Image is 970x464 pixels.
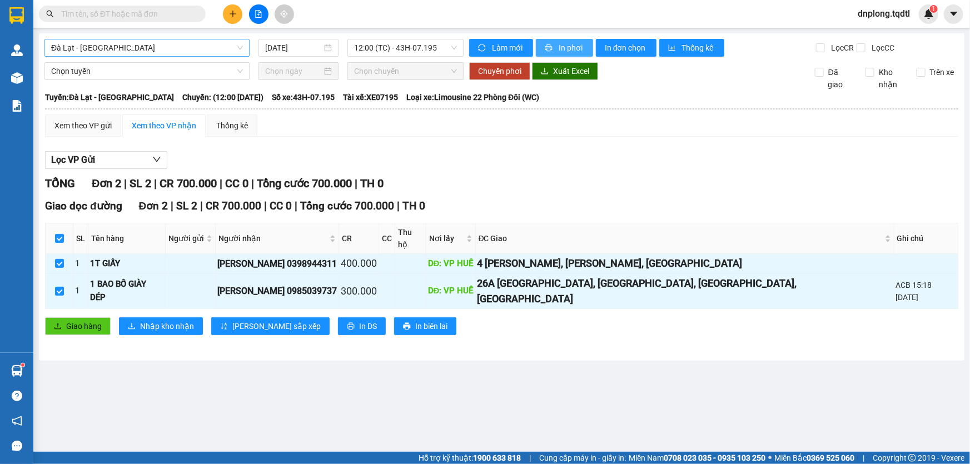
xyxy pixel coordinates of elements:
[160,177,217,190] span: CR 700.000
[11,72,23,84] img: warehouse-icon
[255,10,262,18] span: file-add
[944,4,963,24] button: caret-down
[21,363,24,367] sup: 1
[896,279,956,303] div: ACB 15:18 [DATE]
[232,320,321,332] span: [PERSON_NAME] sắp xếp
[12,416,22,426] span: notification
[171,199,173,212] span: |
[354,63,457,79] span: Chọn chuyến
[469,62,530,80] button: Chuyển phơi
[61,8,192,20] input: Tìm tên, số ĐT hoặc mã đơn
[605,42,648,54] span: In đơn chọn
[46,10,54,18] span: search
[90,257,163,271] div: 1T GIẤY
[469,39,533,57] button: syncLàm mới
[216,119,248,132] div: Thống kê
[479,232,883,245] span: ĐC Giao
[415,320,447,332] span: In biên lai
[124,177,127,190] span: |
[545,44,554,53] span: printer
[473,453,521,462] strong: 1900 633 818
[51,39,243,56] span: Đà Lạt - Sài Gòn
[477,276,892,307] div: 26A [GEOGRAPHIC_DATA], [GEOGRAPHIC_DATA], [GEOGRAPHIC_DATA], [GEOGRAPHIC_DATA]
[75,285,86,298] div: 1
[12,391,22,401] span: question-circle
[128,322,136,331] span: download
[949,9,959,19] span: caret-down
[529,452,531,464] span: |
[265,42,322,54] input: 14/08/2025
[659,39,724,57] button: bar-chartThống kê
[140,320,194,332] span: Nhập kho nhận
[168,232,204,245] span: Người gửi
[343,91,398,103] span: Tài xế: XE07195
[536,39,593,57] button: printerIn phơi
[395,223,426,254] th: Thu hộ
[664,453,765,462] strong: 0708 023 035 - 0935 103 250
[295,199,297,212] span: |
[397,199,400,212] span: |
[220,322,228,331] span: sort-ascending
[12,441,22,451] span: message
[200,199,203,212] span: |
[774,452,854,464] span: Miền Bắc
[668,44,678,53] span: bar-chart
[379,223,395,254] th: CC
[264,199,267,212] span: |
[280,10,288,18] span: aim
[300,199,394,212] span: Tổng cước 700.000
[275,4,294,24] button: aim
[225,177,248,190] span: CC 0
[54,119,112,132] div: Xem theo VP gửi
[265,65,322,77] input: Chọn ngày
[347,322,355,331] span: printer
[824,66,857,91] span: Đã giao
[92,177,121,190] span: Đơn 2
[218,232,327,245] span: Người nhận
[341,283,377,299] div: 300.000
[355,177,357,190] span: |
[66,320,102,332] span: Giao hàng
[45,199,122,212] span: Giao dọc đường
[220,177,222,190] span: |
[553,65,589,77] span: Xuất Excel
[541,67,549,76] span: download
[478,44,488,53] span: sync
[403,322,411,331] span: printer
[119,317,203,335] button: downloadNhập kho nhận
[182,91,263,103] span: Chuyến: (12:00 [DATE])
[360,177,384,190] span: TH 0
[152,155,161,164] span: down
[229,10,237,18] span: plus
[394,317,456,335] button: printerIn biên lai
[339,223,379,254] th: CR
[154,177,157,190] span: |
[419,452,521,464] span: Hỗ trợ kỹ thuật:
[429,232,464,245] span: Nơi lấy
[51,153,95,167] span: Lọc VP Gửi
[849,7,919,21] span: dnplong.tqdtl
[272,91,335,103] span: Số xe: 43H-07.195
[930,5,938,13] sup: 1
[75,257,86,271] div: 1
[51,63,243,79] span: Chọn tuyến
[354,39,457,56] span: 12:00 (TC) - 43H-07.195
[132,119,196,132] div: Xem theo VP nhận
[428,285,474,298] div: DĐ: VP HUẾ
[768,456,772,460] span: ⚪️
[206,199,261,212] span: CR 700.000
[249,4,268,24] button: file-add
[932,5,936,13] span: 1
[45,317,111,335] button: uploadGiao hàng
[477,256,892,271] div: 4 [PERSON_NAME], [PERSON_NAME], [GEOGRAPHIC_DATA]
[539,452,626,464] span: Cung cấp máy in - giấy in:
[908,454,916,462] span: copyright
[211,317,330,335] button: sort-ascending[PERSON_NAME] sắp xếp
[596,39,656,57] button: In đơn chọn
[11,365,23,377] img: warehouse-icon
[924,9,934,19] img: icon-new-feature
[894,223,958,254] th: Ghi chú
[217,284,337,298] div: [PERSON_NAME] 0985039737
[270,199,292,212] span: CC 0
[217,257,337,271] div: [PERSON_NAME] 0398944311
